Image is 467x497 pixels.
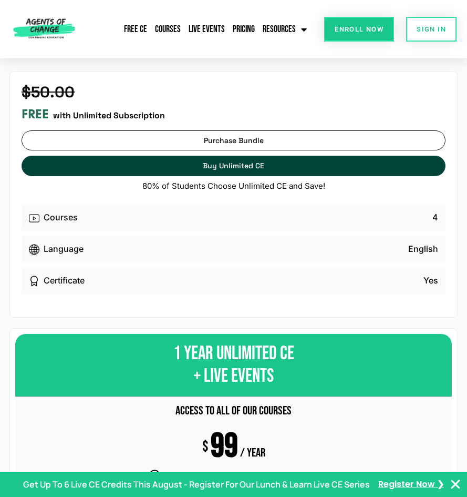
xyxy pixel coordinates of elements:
button: Close Banner [449,478,462,491]
a: Resources [260,17,309,42]
p: 4 [432,211,438,224]
h4: $50.00 [22,83,445,102]
a: SIGN IN [406,17,456,42]
p: 80% of Students Choose Unlimited CE and Save! [22,181,445,191]
a: Free CE [121,17,150,42]
p: Get Up To 6 Live CE Credits This August - Register For Our Lunch & Learn Live CE Series [23,478,370,491]
p: Language [44,242,84,255]
span: $ [202,441,209,453]
span: Enroll Now [335,26,383,33]
nav: Menu [100,17,309,42]
span: Purchase Bundle [204,136,264,145]
p: Courses [44,211,78,224]
a: Purchase Bundle [22,130,445,151]
li: Live CE Webinars: 6+ Per Year ($500 Value) [19,470,448,484]
h3: FREE [22,107,49,122]
span: Buy Unlimited CE [203,161,264,170]
div: 99 [211,441,238,452]
a: Live Events [186,17,227,42]
a: Pricing [230,17,257,42]
a: Register Now ❯ [378,479,444,490]
a: Courses [152,17,183,42]
div: with Unlimited Subscription [22,107,445,122]
p: Yes [423,274,438,287]
a: Enroll Now [324,17,394,42]
p: Certificate [44,274,85,287]
span: SIGN IN [417,26,446,33]
div: / YEAR [240,447,265,459]
div: 1 YEAR UNLIMITED CE + LIVE EVENTS [15,334,452,397]
a: Buy Unlimited CE [22,156,445,176]
p: English [408,242,438,255]
div: ACCESS TO ALL OF OUR COURSES [19,399,448,423]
